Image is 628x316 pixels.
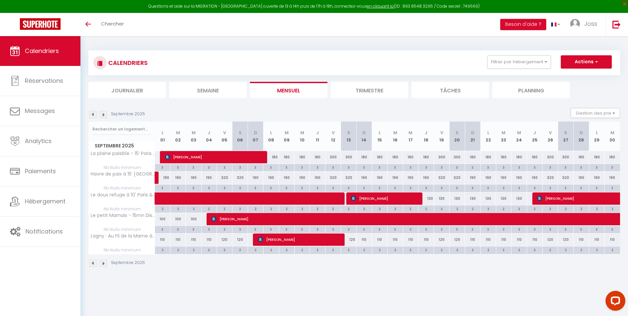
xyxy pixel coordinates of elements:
div: 2 [155,205,170,212]
div: 2 [372,205,387,212]
div: 110 [372,234,387,246]
div: 180 [279,151,294,163]
div: 130 [511,192,527,205]
div: 180 [527,151,543,163]
div: 3 [496,226,511,232]
div: 3 [217,184,232,191]
div: 3 [465,184,480,191]
div: 3 [574,184,589,191]
div: 3 [527,164,542,170]
th: 19 [434,122,450,151]
div: 180 [310,151,325,163]
div: 3 [217,164,232,170]
span: Analytics [25,137,52,145]
div: 3 [403,226,418,232]
div: 3 [310,226,325,232]
div: 100 [186,213,201,225]
abbr: V [332,130,335,136]
div: 2 [496,205,511,212]
div: 3 [279,164,294,170]
div: 3 [310,164,325,170]
abbr: D [471,130,474,136]
th: 14 [356,122,372,151]
th: 06 [232,122,248,151]
div: 3 [295,164,310,170]
div: 3 [155,184,170,191]
span: Lagny · Au Fil de la Marne à 15mn Disney et 25 mn [GEOGRAPHIC_DATA] [90,234,156,238]
div: 300 [450,151,465,163]
div: 2 [264,205,279,212]
div: 190 [387,172,403,184]
div: 2 [232,205,248,212]
div: 3 [434,184,449,191]
div: 320 [543,172,558,184]
div: 3 [341,164,356,170]
div: 3 [481,226,496,232]
div: 180 [604,151,620,163]
div: 2 [450,205,465,212]
div: 190 [294,172,310,184]
div: 130 [465,192,480,205]
div: 3 [202,164,217,170]
div: 2 [574,205,589,212]
div: 3 [527,226,542,232]
th: 26 [543,122,558,151]
span: [PERSON_NAME] [165,151,264,163]
li: Planning [492,82,570,98]
li: Journalier [88,82,166,98]
div: 190 [403,172,418,184]
div: 180 [372,151,387,163]
div: 3 [481,184,496,191]
abbr: D [254,130,257,136]
div: 3 [511,164,527,170]
div: 320 [232,172,248,184]
div: 3 [372,164,387,170]
span: Nb Nuits minimum [89,226,155,233]
span: Havre de paix à 15’ [GEOGRAPHIC_DATA] et 10’ [GEOGRAPHIC_DATA] [90,172,156,177]
div: 300 [543,151,558,163]
div: 190 [263,172,279,184]
button: Gestion des prix [571,108,620,118]
div: 130 [496,192,511,205]
div: 3 [604,164,620,170]
div: 3 [295,226,310,232]
div: 110 [201,234,217,246]
span: Joss [584,20,597,28]
div: 3 [357,164,372,170]
div: 110 [387,234,403,246]
div: 3 [511,226,527,232]
button: Actions [561,55,612,69]
th: 02 [170,122,186,151]
div: 3 [325,184,341,191]
div: 300 [325,151,341,163]
div: 190 [589,172,604,184]
div: 190 [480,172,496,184]
div: 190 [356,172,372,184]
div: 180 [418,151,434,163]
div: 3 [264,164,279,170]
div: 3 [341,226,356,232]
div: 3 [574,164,589,170]
div: 300 [434,151,450,163]
abbr: L [270,130,272,136]
abbr: S [456,130,459,136]
div: 190 [279,172,294,184]
div: 3 [170,184,186,191]
div: 3 [295,184,310,191]
div: 130 [450,192,465,205]
input: Rechercher un logement... [92,123,151,135]
div: 3 [372,226,387,232]
span: Messages [25,107,55,115]
th: 30 [604,122,620,151]
div: 190 [604,172,620,184]
div: 320 [217,172,232,184]
abbr: J [533,130,536,136]
div: 2 [217,205,232,212]
div: 190 [418,172,434,184]
abbr: M [502,130,506,136]
abbr: S [347,130,350,136]
div: 2 [418,205,434,212]
div: 3 [418,226,434,232]
th: 04 [201,122,217,151]
div: 190 [186,172,201,184]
